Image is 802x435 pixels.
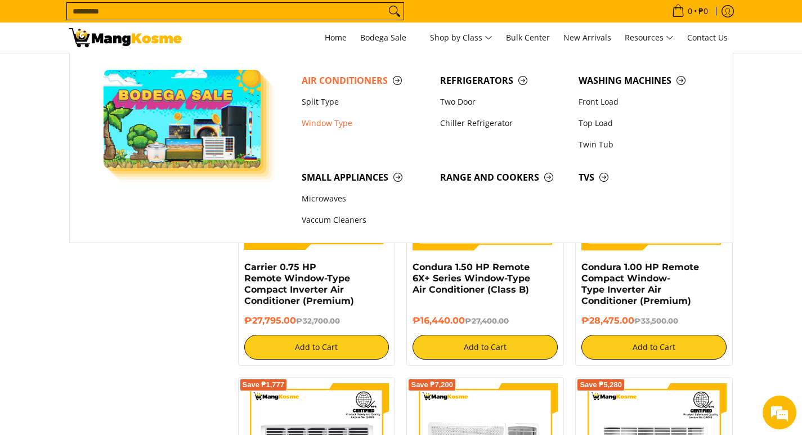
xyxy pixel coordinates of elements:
[579,171,706,185] span: TVs
[440,74,567,88] span: Refrigerators
[669,5,711,17] span: •
[296,316,340,325] del: ₱32,700.00
[296,91,434,113] a: Split Type
[319,23,352,53] a: Home
[244,335,389,360] button: Add to Cart
[434,167,573,188] a: Range and Cookers
[296,189,434,210] a: Microwaves
[434,91,573,113] a: Two Door
[386,3,404,20] button: Search
[360,31,416,45] span: Bodega Sale
[185,6,212,33] div: Minimize live chat window
[296,70,434,91] a: Air Conditioners
[302,74,429,88] span: Air Conditioners
[686,7,694,15] span: 0
[424,23,498,53] a: Shop by Class
[625,31,674,45] span: Resources
[434,113,573,134] a: Chiller Refrigerator
[296,210,434,231] a: Vaccum Cleaners
[500,23,555,53] a: Bulk Center
[440,171,567,185] span: Range and Cookers
[682,23,733,53] a: Contact Us
[581,335,727,360] button: Add to Cart
[430,31,492,45] span: Shop by Class
[413,262,530,295] a: Condura 1.50 HP Remote 6X+ Series Window-Type Air Conditioner (Class B)
[581,315,727,326] h6: ₱28,475.00
[355,23,422,53] a: Bodega Sale
[413,335,558,360] button: Add to Cart
[325,32,347,43] span: Home
[573,91,711,113] a: Front Load
[104,70,261,168] img: Bodega Sale
[634,316,678,325] del: ₱33,500.00
[302,171,429,185] span: Small Appliances
[59,63,189,78] div: Chat with us now
[573,167,711,188] a: TVs
[65,142,155,255] span: We're online!
[573,134,711,155] a: Twin Tub
[6,307,214,347] textarea: Type your message and hit 'Enter'
[244,262,354,306] a: Carrier 0.75 HP Remote Window-Type Compact Inverter Air Conditioner (Premium)
[581,262,699,306] a: Condura 1.00 HP Remote Compact Window-Type Inverter Air Conditioner (Premium)
[573,70,711,91] a: Washing Machines
[193,23,733,53] nav: Main Menu
[434,70,573,91] a: Refrigerators
[465,316,509,325] del: ₱27,400.00
[563,32,611,43] span: New Arrivals
[69,28,182,47] img: Bodega Sale Aircon l Mang Kosme: Home Appliances Warehouse Sale Window Type
[619,23,679,53] a: Resources
[413,315,558,326] h6: ₱16,440.00
[697,7,710,15] span: ₱0
[579,74,706,88] span: Washing Machines
[558,23,617,53] a: New Arrivals
[580,382,622,388] span: Save ₱5,280
[573,113,711,134] a: Top Load
[506,32,550,43] span: Bulk Center
[243,382,285,388] span: Save ₱1,777
[687,32,728,43] span: Contact Us
[296,113,434,134] a: Window Type
[411,382,453,388] span: Save ₱7,200
[244,315,389,326] h6: ₱27,795.00
[296,167,434,188] a: Small Appliances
